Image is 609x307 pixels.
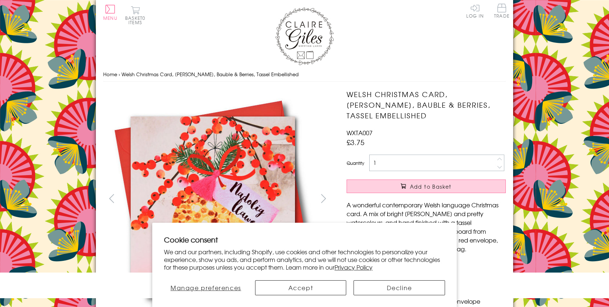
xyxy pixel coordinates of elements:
[171,283,241,292] span: Manage preferences
[103,5,117,20] button: Menu
[494,4,509,19] a: Trade
[164,234,445,245] h2: Cookie consent
[275,7,334,65] img: Claire Giles Greetings Cards
[119,71,120,78] span: ›
[103,15,117,21] span: Menu
[466,4,484,18] a: Log In
[128,15,145,26] span: 0 items
[347,180,506,193] button: Add to Basket
[347,200,506,253] p: A wonderful contemporary Welsh language Christmas card. A mix of bright [PERSON_NAME] and pretty ...
[335,263,373,271] a: Privacy Policy
[347,89,506,121] h1: Welsh Christmas Card, [PERSON_NAME], Bauble & Berries, Tassel Embellished
[255,280,347,295] button: Accept
[347,128,373,137] span: WXTA007
[103,67,506,82] nav: breadcrumbs
[103,190,120,207] button: prev
[103,71,117,78] a: Home
[164,280,248,295] button: Manage preferences
[125,6,145,25] button: Basket0 items
[410,183,452,190] span: Add to Basket
[122,71,299,78] span: Welsh Christmas Card, [PERSON_NAME], Bauble & Berries, Tassel Embellished
[164,248,445,271] p: We and our partners, including Shopify, use cookies and other technologies to personalize your ex...
[315,190,332,207] button: next
[494,4,509,18] span: Trade
[347,137,365,147] span: £3.75
[347,160,364,166] label: Quantity
[354,280,445,295] button: Decline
